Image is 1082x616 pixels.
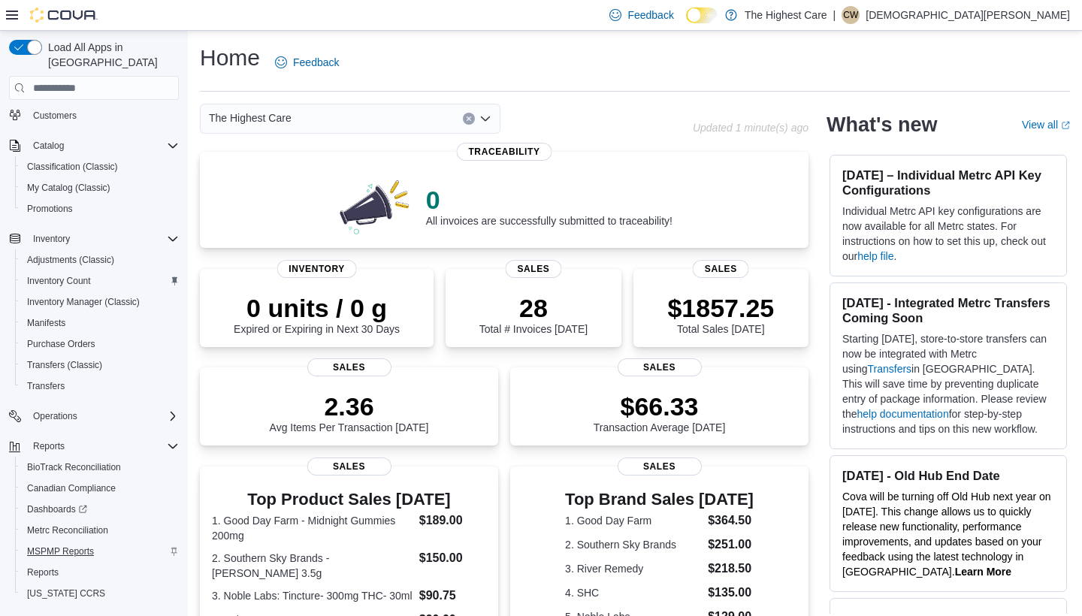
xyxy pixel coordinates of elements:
span: Inventory Count [27,275,91,287]
a: Promotions [21,200,79,218]
p: The Highest Care [745,6,827,24]
a: Transfers [867,363,911,375]
img: 0 [336,176,414,236]
span: Promotions [27,203,73,215]
dd: $251.00 [708,536,754,554]
p: Starting [DATE], store-to-store transfers can now be integrated with Metrc using in [GEOGRAPHIC_D... [842,331,1054,436]
span: CW [843,6,858,24]
a: Manifests [21,314,71,332]
p: [DEMOGRAPHIC_DATA][PERSON_NAME] [866,6,1070,24]
button: Operations [3,406,185,427]
span: Customers [27,105,179,124]
h1: Home [200,43,260,73]
span: Inventory Manager (Classic) [27,296,140,308]
button: Promotions [15,198,185,219]
dt: 2. Southern Sky Brands [565,537,702,552]
button: Customers [3,104,185,125]
a: help file [857,250,893,262]
a: Classification (Classic) [21,158,124,176]
button: Reports [3,436,185,457]
a: Feedback [269,47,345,77]
dt: 1. Good Day Farm - Midnight Gummies 200mg [212,513,413,543]
button: Metrc Reconciliation [15,520,185,541]
span: Sales [307,457,391,476]
span: Dark Mode [686,23,687,24]
h3: [DATE] – Individual Metrc API Key Configurations [842,168,1054,198]
span: Classification (Classic) [21,158,179,176]
span: Feedback [627,8,673,23]
span: Sales [693,260,749,278]
button: [US_STATE] CCRS [15,583,185,604]
span: Load All Apps in [GEOGRAPHIC_DATA] [42,40,179,70]
a: View allExternal link [1022,119,1070,131]
span: My Catalog (Classic) [27,182,110,194]
dt: 4. SHC [565,585,702,600]
div: Expired or Expiring in Next 30 Days [234,293,400,335]
div: Transaction Average [DATE] [594,391,726,433]
button: Manifests [15,313,185,334]
a: Inventory Count [21,272,97,290]
h3: Top Brand Sales [DATE] [565,491,754,509]
a: Transfers [21,377,71,395]
span: Transfers [27,380,65,392]
span: Sales [307,358,391,376]
a: Adjustments (Classic) [21,251,120,269]
img: Cova [30,8,98,23]
span: Feedback [293,55,339,70]
dt: 3. River Remedy [565,561,702,576]
a: Dashboards [21,500,93,518]
span: Sales [505,260,561,278]
h3: Top Product Sales [DATE] [212,491,486,509]
span: Traceability [456,143,552,161]
span: MSPMP Reports [21,542,179,560]
dd: $218.50 [708,560,754,578]
button: Inventory Manager (Classic) [15,291,185,313]
span: Inventory Count [21,272,179,290]
a: Metrc Reconciliation [21,521,114,539]
span: Adjustments (Classic) [27,254,114,266]
button: Adjustments (Classic) [15,249,185,270]
a: Reports [21,563,65,581]
dt: 1. Good Day Farm [565,513,702,528]
span: Washington CCRS [21,584,179,602]
div: Christian Wroten [842,6,860,24]
span: Operations [33,410,77,422]
span: Manifests [21,314,179,332]
span: Reports [33,440,65,452]
span: Customers [33,110,77,122]
h3: [DATE] - Integrated Metrc Transfers Coming Soon [842,295,1054,325]
span: Adjustments (Classic) [21,251,179,269]
span: The Highest Care [209,109,292,127]
a: help documentation [857,408,948,420]
span: Transfers (Classic) [21,356,179,374]
span: MSPMP Reports [27,545,94,557]
span: Cova will be turning off Old Hub next year on [DATE]. This change allows us to quickly release ne... [842,491,1051,578]
span: Reports [27,566,59,578]
dd: $189.00 [419,512,486,530]
p: 2.36 [270,391,429,421]
a: Inventory Manager (Classic) [21,293,146,311]
span: Canadian Compliance [21,479,179,497]
span: Inventory [277,260,357,278]
span: [US_STATE] CCRS [27,587,105,599]
h3: [DATE] - Old Hub End Date [842,468,1054,483]
p: $1857.25 [667,293,774,323]
dd: $90.75 [419,587,486,605]
a: Purchase Orders [21,335,101,353]
button: Inventory [3,228,185,249]
span: Operations [27,407,179,425]
span: Catalog [27,137,179,155]
button: Transfers (Classic) [15,355,185,376]
button: Clear input [463,113,475,125]
p: 28 [479,293,588,323]
button: Operations [27,407,83,425]
p: Updated 1 minute(s) ago [693,122,808,134]
a: My Catalog (Classic) [21,179,116,197]
span: Reports [21,563,179,581]
span: Inventory [33,233,70,245]
a: Customers [27,107,83,125]
input: Dark Mode [686,8,718,23]
span: BioTrack Reconciliation [21,458,179,476]
span: My Catalog (Classic) [21,179,179,197]
button: Classification (Classic) [15,156,185,177]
